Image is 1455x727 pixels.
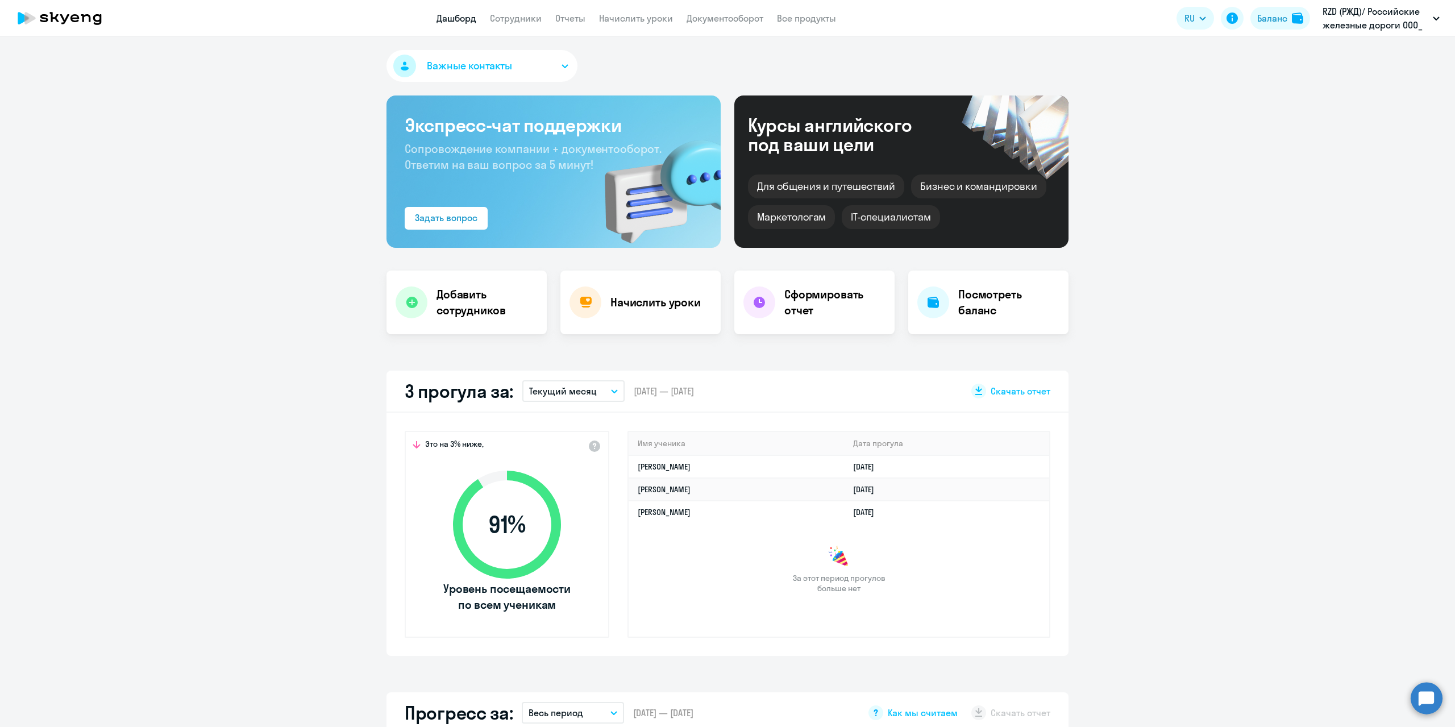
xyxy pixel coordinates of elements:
a: [PERSON_NAME] [638,507,691,517]
span: Уровень посещаемости по всем ученикам [442,581,572,613]
button: Важные контакты [386,50,577,82]
th: Дата прогула [844,432,1049,455]
th: Имя ученика [629,432,844,455]
button: Балансbalance [1250,7,1310,30]
button: RZD (РЖД)/ Российские железные дороги ООО_ KAM, КОРПОРАТИВНЫЙ УНИВЕРСИТЕТ РЖД АНО ДПО [1317,5,1445,32]
span: [DATE] — [DATE] [633,707,693,719]
div: Курсы английского под ваши цели [748,115,942,154]
div: Маркетологам [748,205,835,229]
h4: Добавить сотрудников [436,286,538,318]
span: Скачать отчет [991,385,1050,397]
div: Для общения и путешествий [748,175,904,198]
div: IT-специалистам [842,205,939,229]
a: Дашборд [436,13,476,24]
a: [PERSON_NAME] [638,462,691,472]
span: За этот период прогулов больше нет [791,573,887,593]
button: Задать вопрос [405,207,488,230]
a: [DATE] [853,462,883,472]
h4: Сформировать отчет [784,286,886,318]
span: Как мы считаем [888,707,958,719]
span: Это на 3% ниже, [425,439,484,452]
div: Баланс [1257,11,1287,25]
a: [DATE] [853,484,883,495]
h2: Прогресс за: [405,701,513,724]
span: 91 % [442,511,572,538]
span: Важные контакты [427,59,512,73]
a: Начислить уроки [599,13,673,24]
button: RU [1177,7,1214,30]
div: Задать вопрос [415,211,477,225]
p: RZD (РЖД)/ Российские железные дороги ООО_ KAM, КОРПОРАТИВНЫЙ УНИВЕРСИТЕТ РЖД АНО ДПО [1323,5,1428,32]
button: Весь период [522,702,624,724]
button: Текущий месяц [522,380,625,402]
h2: 3 прогула за: [405,380,513,402]
span: RU [1184,11,1195,25]
a: Отчеты [555,13,585,24]
span: Сопровождение компании + документооборот. Ответим на ваш вопрос за 5 минут! [405,142,662,172]
a: Документооборот [687,13,763,24]
img: balance [1292,13,1303,24]
span: [DATE] — [DATE] [634,385,694,397]
img: congrats [828,546,850,568]
a: Все продукты [777,13,836,24]
a: [PERSON_NAME] [638,484,691,495]
img: bg-img [588,120,721,248]
p: Текущий месяц [529,384,597,398]
h3: Экспресс-чат поддержки [405,114,702,136]
a: Сотрудники [490,13,542,24]
div: Бизнес и командировки [911,175,1046,198]
a: [DATE] [853,507,883,517]
h4: Посмотреть баланс [958,286,1059,318]
h4: Начислить уроки [610,294,701,310]
p: Весь период [529,706,583,720]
